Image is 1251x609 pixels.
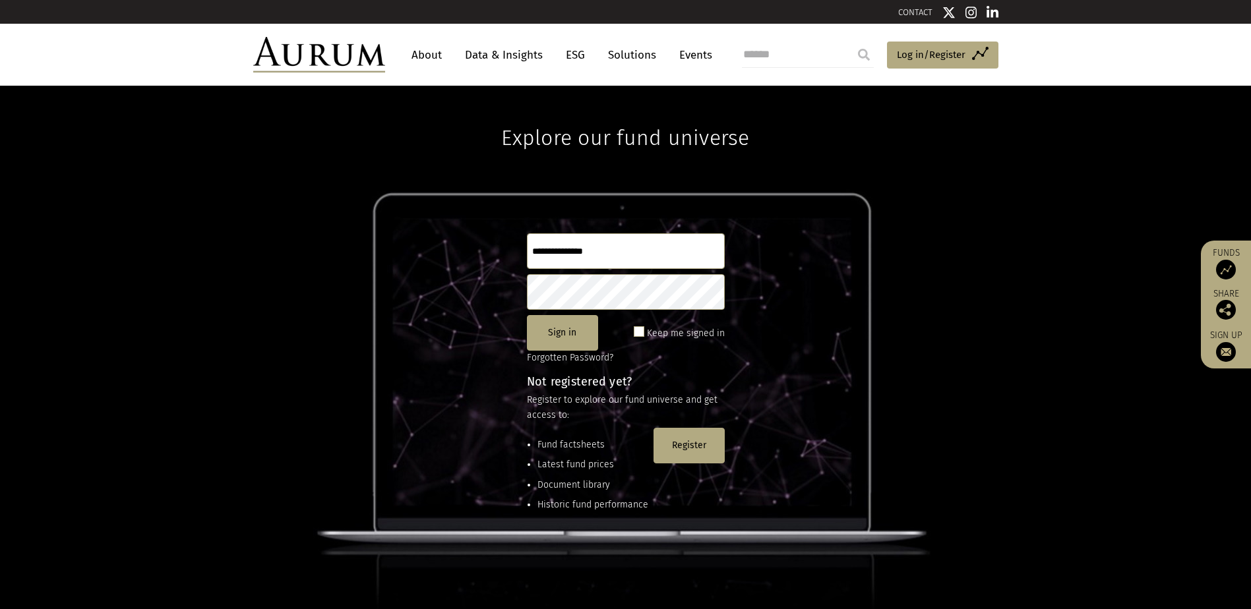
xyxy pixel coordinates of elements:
[965,6,977,19] img: Instagram icon
[405,43,448,67] a: About
[537,457,648,472] li: Latest fund prices
[897,47,965,63] span: Log in/Register
[501,86,749,150] h1: Explore our fund universe
[458,43,549,67] a: Data & Insights
[1216,300,1236,320] img: Share this post
[537,498,648,512] li: Historic fund performance
[1207,247,1244,279] a: Funds
[1207,330,1244,362] a: Sign up
[647,326,725,341] label: Keep me signed in
[654,428,725,463] button: Register
[537,478,648,492] li: Document library
[527,376,725,388] h4: Not registered yet?
[1216,342,1236,362] img: Sign up to our newsletter
[527,315,598,351] button: Sign in
[537,438,648,452] li: Fund factsheets
[887,42,998,69] a: Log in/Register
[673,43,712,67] a: Events
[527,352,613,363] a: Forgotten Password?
[559,43,592,67] a: ESG
[527,393,725,422] p: Register to explore our fund universe and get access to:
[253,37,385,72] img: Aurum
[1207,289,1244,320] div: Share
[898,7,932,17] a: CONTACT
[942,6,956,19] img: Twitter icon
[851,42,877,68] input: Submit
[987,6,998,19] img: Linkedin icon
[1216,260,1236,279] img: Access Funds
[601,43,663,67] a: Solutions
